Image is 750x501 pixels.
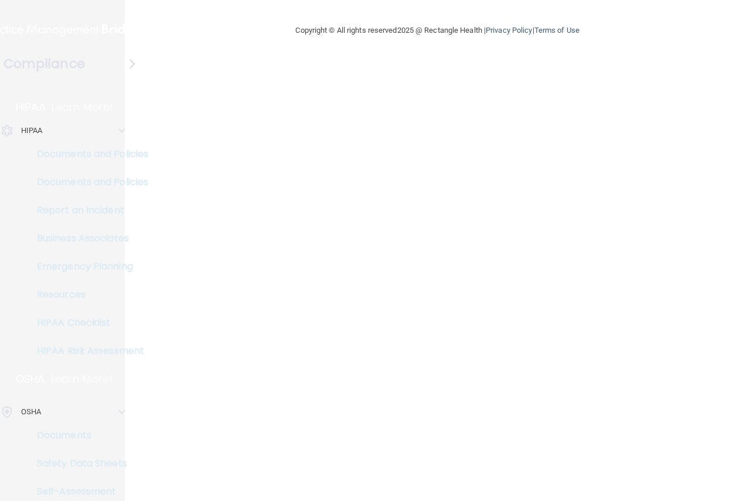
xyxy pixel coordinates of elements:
[4,56,85,72] h4: Compliance
[8,233,168,244] p: Business Associates
[8,261,168,272] p: Emergency Planning
[51,372,113,386] p: Learn More!
[16,372,45,386] p: OSHA
[8,148,168,160] p: Documents and Policies
[8,176,168,188] p: Documents and Policies
[21,405,41,419] p: OSHA
[21,124,43,138] p: HIPAA
[8,205,168,216] p: Report an Incident
[16,100,46,114] p: HIPAA
[8,289,168,301] p: Resources
[52,100,114,114] p: Learn More!
[8,345,168,357] p: HIPAA Risk Assessment
[8,486,168,497] p: Self-Assessment
[224,12,652,49] div: Copyright © All rights reserved 2025 @ Rectangle Health | |
[8,458,168,469] p: Safety Data Sheets
[534,26,579,35] a: Terms of Use
[486,26,532,35] a: Privacy Policy
[8,317,168,329] p: HIPAA Checklist
[8,430,168,441] p: Documents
